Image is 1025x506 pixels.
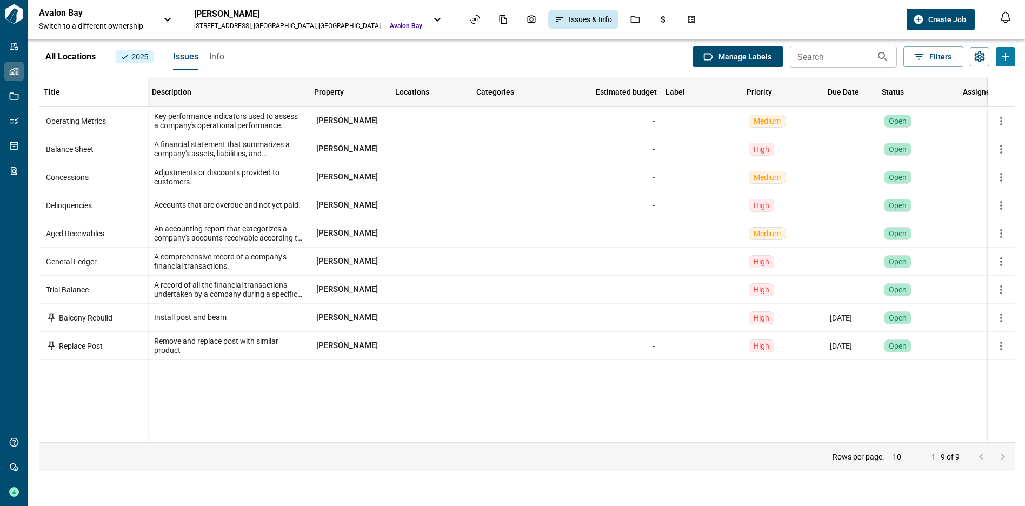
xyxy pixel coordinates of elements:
div: base tabs [162,44,224,70]
button: Settings [970,47,989,66]
div: Due Date [828,77,859,107]
span: - [653,200,655,211]
div: Estimated budget [596,77,657,107]
span: - [653,116,655,126]
button: Create Job [907,9,975,30]
span: Issues & Info [569,14,612,25]
span: Remove and replace post with similar product [154,337,303,355]
div: Estimated budget [580,77,661,107]
div: Property [310,77,391,107]
div: Documents [492,10,515,29]
span: Delinquencies [46,200,92,211]
span: [DATE] [830,341,852,351]
span: General Ledger [46,256,97,267]
button: Open notification feed [997,9,1014,26]
span: medium [754,172,781,183]
div: [PERSON_NAME] [310,191,391,219]
span: 2025 [120,51,149,62]
div: [PERSON_NAME] [310,248,391,276]
span: Trial Balance [46,284,89,295]
div: [PERSON_NAME] [310,219,391,248]
div: Priority [742,77,823,107]
span: Info [209,51,224,62]
div: [PERSON_NAME] [310,107,391,135]
svg: This issue has been pinned to the model. [46,341,57,351]
span: Open [889,172,907,183]
span: - [653,341,655,351]
div: Label [661,77,742,107]
div: Title [39,77,148,107]
span: medium [754,228,781,239]
span: Open [889,341,907,351]
div: Status [877,77,959,107]
span: medium [754,116,781,126]
span: high [754,312,769,323]
div: Categories [472,77,580,107]
button: Filters [903,46,963,67]
span: Open [889,284,907,295]
div: Description [148,77,310,107]
span: Switch to a different ownership [39,21,152,31]
div: Status [882,77,904,107]
span: [DATE] [830,312,852,323]
svg: This issue has been pinned to the model. [46,312,57,323]
span: Accounts that are overdue and not yet paid. [154,201,301,210]
div: Locations [395,77,429,107]
div: [PERSON_NAME] [310,163,391,191]
button: 2025 [116,50,154,63]
button: Manage Labels [693,46,783,67]
span: Manage Labels [718,51,771,62]
div: [PERSON_NAME] [310,332,391,360]
div: Label [665,77,685,107]
span: - [653,256,655,267]
div: [STREET_ADDRESS] , [GEOGRAPHIC_DATA] , [GEOGRAPHIC_DATA] [194,22,381,30]
span: A record of all the financial transactions undertaken by a company during a specific accounting p... [154,281,303,299]
span: Avalon Bay [390,22,422,30]
div: Description [152,77,191,107]
span: high [754,341,769,351]
div: Assigned To [963,77,1005,107]
span: Operating Metrics [46,116,106,126]
span: - [653,228,655,239]
p: Avalon Bay [39,8,136,18]
span: Balcony Rebuild [59,312,112,323]
div: 10 [888,449,914,465]
span: An accounting report that categorizes a company's accounts receivable according to the length of ... [154,224,303,243]
span: Create Job [928,14,966,25]
div: Takeoff Center [680,10,703,29]
div: [PERSON_NAME] [310,135,391,163]
span: Open [889,116,907,126]
div: Locations [391,77,472,107]
div: Issues & Info [548,10,618,29]
button: Add Issues or Info [996,47,1015,66]
div: Assigned To [959,77,1013,107]
div: Property [314,77,344,107]
span: high [754,200,769,211]
span: Concessions [46,172,89,183]
span: Aged Receivables [46,228,104,239]
span: - [653,172,655,183]
span: Open [889,256,907,267]
span: - [653,312,655,323]
span: Open [889,144,907,155]
div: Due Date [823,77,877,107]
span: A financial statement that summarizes a company's assets, liabilities, and shareholders' equity a... [154,140,303,158]
p: Rows per page: [833,454,884,461]
div: Priority [747,77,772,107]
span: high [754,144,769,155]
span: Adjustments or discounts provided to customers. [154,168,303,187]
div: Categories [476,77,514,107]
div: [PERSON_NAME] [194,9,422,19]
span: Issues [173,51,198,62]
div: Budgets [652,10,675,29]
span: Open [889,228,907,239]
div: [PERSON_NAME] [310,276,391,304]
span: Install post and beam [154,313,227,322]
span: A comprehensive record of a company's financial transactions. [154,252,303,271]
div: Photos [520,10,543,29]
span: Open [889,312,907,323]
div: [PERSON_NAME] [310,304,391,332]
span: Filters [929,51,951,62]
span: high [754,256,769,267]
span: Balance Sheet [46,144,94,155]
